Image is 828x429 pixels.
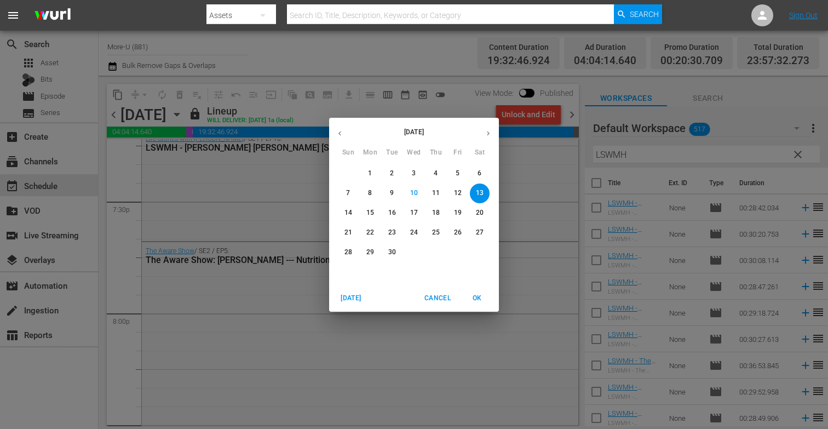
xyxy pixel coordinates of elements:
[366,228,374,237] p: 22
[448,164,468,184] button: 5
[424,293,451,304] span: Cancel
[338,184,358,203] button: 7
[454,208,462,218] p: 19
[360,223,380,243] button: 22
[470,223,490,243] button: 27
[454,188,462,198] p: 12
[434,169,438,178] p: 4
[454,228,462,237] p: 26
[470,164,490,184] button: 6
[366,248,374,257] p: 29
[382,223,402,243] button: 23
[404,223,424,243] button: 24
[410,188,418,198] p: 10
[470,147,490,158] span: Sat
[448,147,468,158] span: Fri
[476,208,484,218] p: 20
[334,289,369,307] button: [DATE]
[350,127,478,137] p: [DATE]
[366,208,374,218] p: 15
[346,188,350,198] p: 7
[360,243,380,262] button: 29
[344,248,352,257] p: 28
[464,293,490,304] span: OK
[448,184,468,203] button: 12
[382,243,402,262] button: 30
[382,184,402,203] button: 9
[338,203,358,223] button: 14
[360,164,380,184] button: 1
[390,169,394,178] p: 2
[410,208,418,218] p: 17
[432,188,440,198] p: 11
[432,208,440,218] p: 18
[388,248,396,257] p: 30
[448,223,468,243] button: 26
[426,164,446,184] button: 4
[338,243,358,262] button: 28
[459,289,495,307] button: OK
[360,203,380,223] button: 15
[388,208,396,218] p: 16
[382,203,402,223] button: 16
[470,203,490,223] button: 20
[344,208,352,218] p: 14
[404,164,424,184] button: 3
[426,203,446,223] button: 18
[476,228,484,237] p: 27
[476,188,484,198] p: 13
[404,184,424,203] button: 10
[426,147,446,158] span: Thu
[390,188,394,198] p: 9
[344,228,352,237] p: 21
[404,147,424,158] span: Wed
[426,223,446,243] button: 25
[630,4,659,24] span: Search
[478,169,481,178] p: 6
[338,223,358,243] button: 21
[456,169,459,178] p: 5
[789,11,818,20] a: Sign Out
[7,9,20,22] span: menu
[426,184,446,203] button: 11
[388,228,396,237] p: 23
[404,203,424,223] button: 17
[412,169,416,178] p: 3
[382,147,402,158] span: Tue
[420,289,455,307] button: Cancel
[470,184,490,203] button: 13
[368,169,372,178] p: 1
[338,147,358,158] span: Sun
[360,184,380,203] button: 8
[360,147,380,158] span: Mon
[338,293,364,304] span: [DATE]
[432,228,440,237] p: 25
[448,203,468,223] button: 19
[368,188,372,198] p: 8
[410,228,418,237] p: 24
[26,3,79,28] img: ans4CAIJ8jUAAAAAAAAAAAAAAAAAAAAAAAAgQb4GAAAAAAAAAAAAAAAAAAAAAAAAJMjXAAAAAAAAAAAAAAAAAAAAAAAAgAT5G...
[382,164,402,184] button: 2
